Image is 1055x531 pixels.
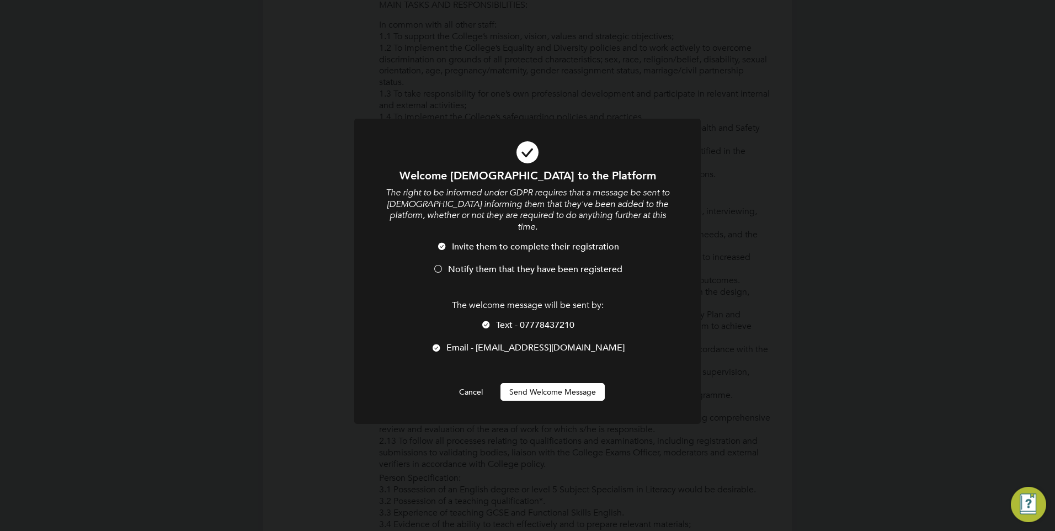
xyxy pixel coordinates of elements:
[452,241,619,252] span: Invite them to complete their registration
[386,187,669,232] i: The right to be informed under GDPR requires that a message be sent to [DEMOGRAPHIC_DATA] informi...
[448,264,622,275] span: Notify them that they have been registered
[384,300,671,311] p: The welcome message will be sent by:
[1011,487,1046,522] button: Engage Resource Center
[446,342,625,353] span: Email - [EMAIL_ADDRESS][DOMAIN_NAME]
[500,383,605,401] button: Send Welcome Message
[496,320,574,331] span: Text - 07778437210
[450,383,492,401] button: Cancel
[384,168,671,183] h1: Welcome [DEMOGRAPHIC_DATA] to the Platform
